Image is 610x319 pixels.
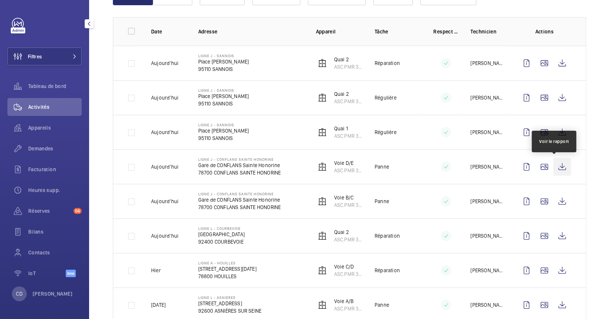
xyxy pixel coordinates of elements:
span: Tableau de bord [28,82,82,90]
span: Facturation [28,166,82,173]
span: IoT [28,270,66,277]
span: Bilans [28,228,82,235]
img: elevator.svg [318,197,327,206]
p: [PERSON_NAME] [470,267,506,274]
p: [PERSON_NAME] [470,128,506,136]
p: Adresse [198,28,304,35]
p: Réparation [375,232,400,240]
p: [STREET_ADDRESS][DATE] [198,265,257,273]
p: Actions [518,28,571,35]
img: elevator.svg [318,59,327,68]
span: Beta [66,270,76,277]
p: Voie C/D [334,263,363,270]
span: Demandes [28,145,82,152]
p: Voie A/B [334,297,363,305]
p: [PERSON_NAME] [470,59,506,67]
p: ASC.PMR 3101 [334,270,363,278]
p: ASC.PMR 3541 [334,63,363,71]
p: Ligne L - COURBEVOIE [198,226,245,231]
p: [STREET_ADDRESS] [198,300,261,307]
p: Panne [375,198,389,205]
p: ASC.PMR 3540 [334,132,363,140]
span: 56 [74,208,82,214]
p: Quai 2 [334,228,363,236]
p: Ligne J - CONFLANS SAINTE HONORINE [198,157,281,162]
p: Ligne J - SANNOIS [198,123,249,127]
p: Ligne J - CONFLANS SAINTE HONORINE [198,192,281,196]
p: Hier [151,267,161,274]
p: Aujourd'hui [151,94,179,101]
p: 95110 SANNOIS [198,65,249,73]
p: 92400 COURBEVOIE [198,238,245,245]
p: Gare de CONFLANS Sainte Honorine [198,162,281,169]
p: Régulière [375,128,397,136]
p: 78700 CONFLANS SAINTE HONORINE [198,169,281,176]
p: Appareil [316,28,363,35]
p: 78700 CONFLANS SAINTE HONORINE [198,204,281,211]
button: Filtres [7,48,82,65]
p: Ligne L - ASNIERES [198,295,261,300]
p: Respect délai [433,28,459,35]
p: Place [PERSON_NAME] [198,92,249,100]
p: Réparation [375,267,400,274]
p: Quai 1 [334,125,363,132]
p: [PERSON_NAME] [470,198,506,205]
p: Voie B/C [334,194,363,201]
p: Aujourd'hui [151,59,179,67]
div: Voir le rapport [539,138,569,145]
p: 95110 SANNOIS [198,134,249,142]
p: Place [PERSON_NAME] [198,58,249,65]
img: elevator.svg [318,128,327,137]
p: Quai 2 [334,90,363,98]
p: Ligne J - SANNOIS [198,53,249,58]
img: elevator.svg [318,231,327,240]
img: elevator.svg [318,162,327,171]
p: 95110 SANNOIS [198,100,249,107]
p: [PERSON_NAME] [470,94,506,101]
p: Aujourd'hui [151,163,179,170]
p: Ligne J - SANNOIS [198,88,249,92]
img: elevator.svg [318,300,327,309]
p: Panne [375,301,389,309]
p: [PERSON_NAME] [33,290,73,297]
p: 92600 ASNIÈRES SUR SEINE [198,307,261,315]
p: Aujourd'hui [151,198,179,205]
span: Contacts [28,249,82,256]
p: Ligne A - HOUILLES [198,261,257,265]
p: [PERSON_NAME] [470,301,506,309]
p: Panne [375,163,389,170]
p: [GEOGRAPHIC_DATA] [198,231,245,238]
p: [DATE] [151,301,166,309]
p: Place [PERSON_NAME] [198,127,249,134]
span: Appareils [28,124,82,131]
span: Heures supp. [28,186,82,194]
p: ASC.PMR 3028 [334,236,363,243]
span: Activités [28,103,82,111]
span: Filtres [28,53,42,60]
p: Date [151,28,186,35]
p: Technicien [470,28,506,35]
p: Quai 2 [334,56,363,63]
p: Régulière [375,94,397,101]
p: ASC.PMR 3562 [334,201,363,209]
p: [PERSON_NAME] [470,163,506,170]
p: 78800 HOUILLES [198,273,257,280]
p: Réparation [375,59,400,67]
span: Réserves [28,207,71,215]
p: Gare de CONFLANS Sainte Honorine [198,196,281,204]
p: ASC.PMR 3561 [334,167,363,174]
img: elevator.svg [318,266,327,275]
p: CD [16,290,22,297]
p: Aujourd'hui [151,232,179,240]
p: [PERSON_NAME] [470,232,506,240]
p: Tâche [375,28,421,35]
p: Voie D/E [334,159,363,167]
img: elevator.svg [318,93,327,102]
p: ASC.PMR 3001 [334,305,363,312]
p: ASC.PMR 3541 [334,98,363,105]
p: Aujourd'hui [151,128,179,136]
